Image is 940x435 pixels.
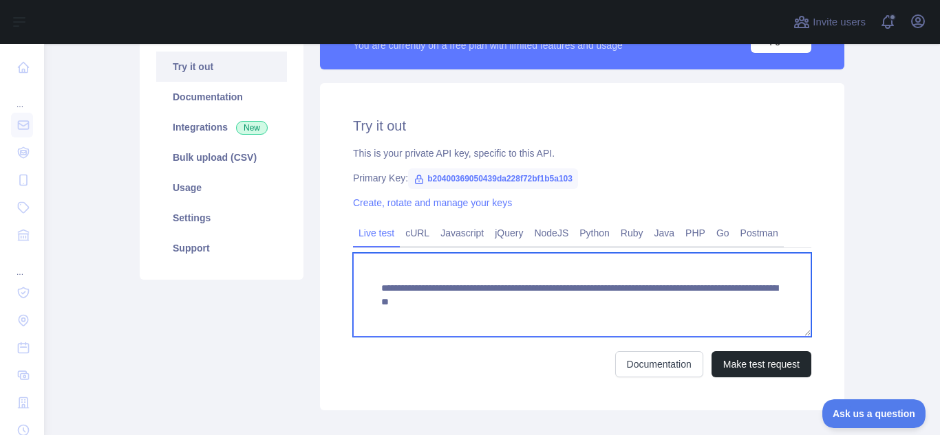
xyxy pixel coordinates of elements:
a: Python [574,222,615,244]
a: PHP [680,222,711,244]
a: Create, rotate and manage your keys [353,197,512,208]
button: Make test request [712,351,811,377]
div: You are currently on a free plan with limited features and usage [353,38,623,52]
a: Ruby [615,222,649,244]
a: NodeJS [528,222,574,244]
a: Usage [156,172,287,203]
a: Settings [156,203,287,233]
a: Documentation [156,82,287,112]
a: Javascript [435,222,489,244]
a: Try it out [156,52,287,82]
span: New [236,121,268,135]
button: Invite users [791,11,868,33]
a: Documentation [615,351,703,377]
h2: Try it out [353,116,811,135]
a: Bulk upload (CSV) [156,142,287,172]
div: ... [11,250,33,278]
iframe: Toggle Customer Support [822,399,926,428]
a: Live test [353,222,400,244]
a: Java [649,222,681,244]
span: Invite users [813,14,866,30]
div: This is your private API key, specific to this API. [353,146,811,160]
div: Primary Key: [353,171,811,185]
a: Go [711,222,735,244]
a: Postman [735,222,784,244]
a: jQuery [489,222,528,244]
div: ... [11,82,33,110]
a: Support [156,233,287,263]
a: Integrations New [156,112,287,142]
a: cURL [400,222,435,244]
span: b20400369050439da228f72bf1b5a103 [408,168,578,189]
